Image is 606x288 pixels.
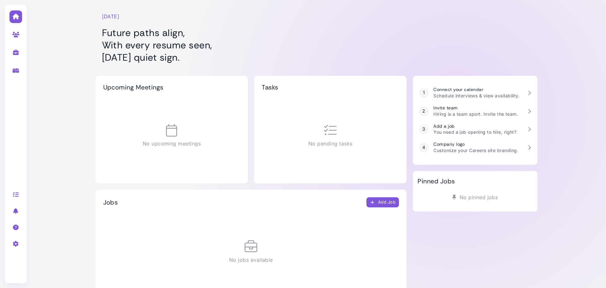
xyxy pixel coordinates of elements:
div: 2 [419,107,429,116]
h3: Invite team [433,105,518,111]
h2: Tasks [262,83,278,91]
h3: Company logo [433,142,518,147]
p: Customize your Careers site branding. [433,147,518,154]
div: Add Job [370,199,396,206]
div: 3 [419,125,429,134]
div: 4 [419,143,429,152]
div: No pinned jobs [418,191,532,203]
a: 4 Company logo Customize your Careers site branding. [416,138,534,157]
h3: Add a job [433,124,516,129]
p: Hiring is a team sport. Invite the team. [433,111,518,117]
h2: Jobs [103,199,118,206]
div: No upcoming meetings [103,97,241,174]
p: You need a job opening to hire, right? [433,129,516,135]
h1: Future paths align, With every resume seen, [DATE] quiet sign. [102,27,401,64]
button: Add Job [366,197,399,207]
div: No pending tasks [262,97,399,174]
h2: Pinned Jobs [418,177,455,185]
a: 1 Connect your calendar Schedule interviews & view availability. [416,84,534,102]
div: 1 [419,88,429,98]
h2: Upcoming Meetings [103,83,163,91]
a: 2 Invite team Hiring is a team sport. Invite the team. [416,102,534,120]
a: 3 Add a job You need a job opening to hire, right? [416,120,534,139]
time: [DATE] [102,13,120,20]
p: Schedule interviews & view availability. [433,92,520,99]
h3: Connect your calendar [433,87,520,92]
